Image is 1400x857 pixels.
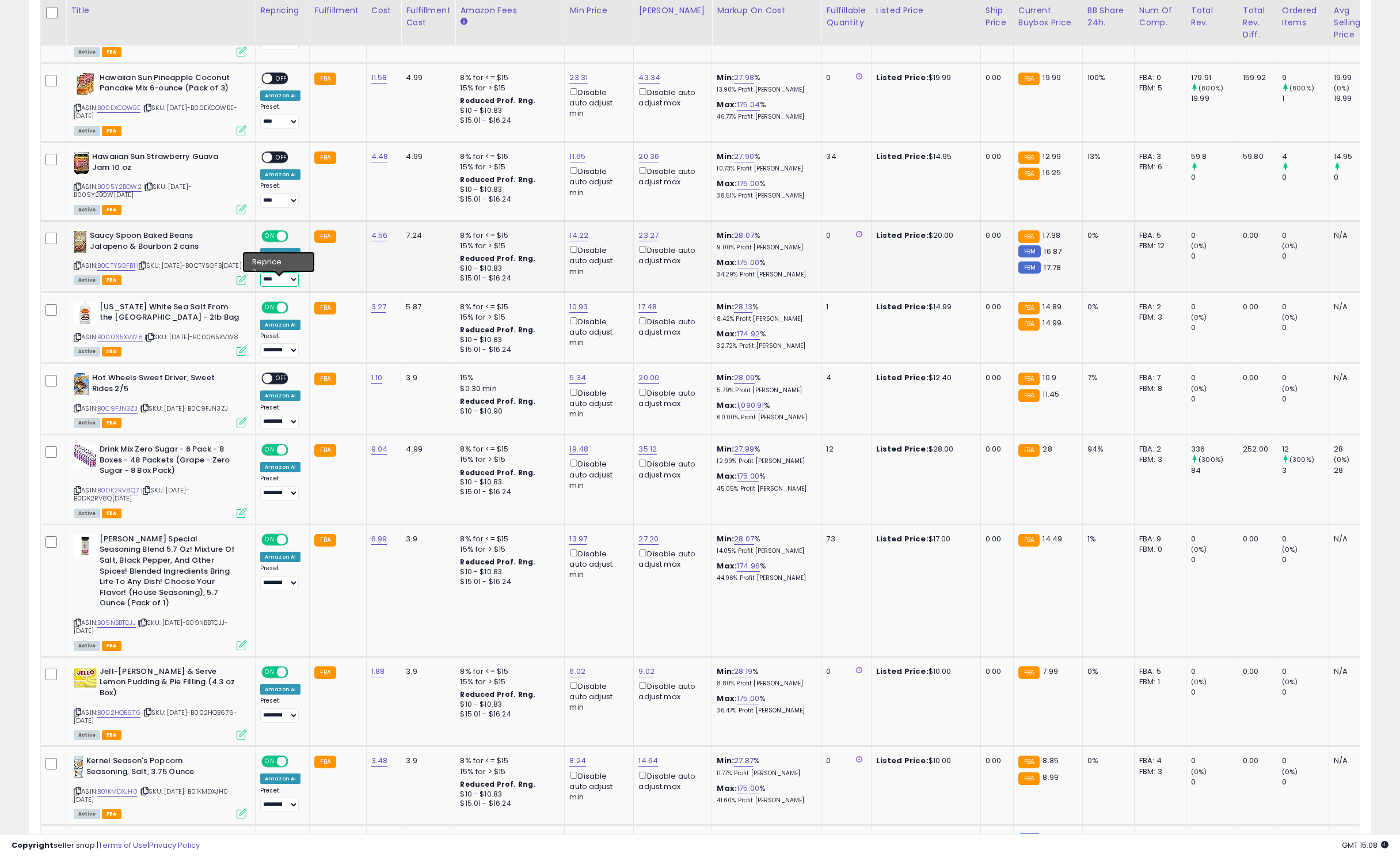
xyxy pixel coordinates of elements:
[986,230,1005,241] div: 0.00
[1139,312,1177,323] div: FBM: 3
[460,17,467,27] small: Amazon Fees.
[1191,394,1238,404] div: 0
[98,840,147,851] a: Terms of Use
[102,47,121,57] span: FBA
[460,373,556,383] div: 15%
[1087,373,1125,383] div: 7%
[74,302,246,355] div: ASIN:
[97,404,138,414] a: B0C9FJN3ZJ
[1191,384,1207,393] small: (0%)
[717,301,734,312] b: Min:
[569,5,629,17] div: Min Price
[986,151,1005,162] div: 0.00
[74,275,100,285] span: All listings currently available for purchase on Amazon
[638,372,659,384] a: 20.00
[460,335,556,345] div: $10 - $10.83
[1043,317,1062,328] span: 14.99
[1139,5,1181,29] div: Num of Comp.
[74,373,89,396] img: 51-cx5dkIlL._SL40_.jpg
[460,407,556,416] div: $10 - $10.90
[460,162,556,172] div: 15% for > $15
[737,99,760,111] a: 175.04
[149,840,200,851] a: Privacy Policy
[460,96,535,105] b: Reduced Prof. Rng.
[371,301,387,313] a: 3.27
[1018,73,1040,85] small: FBA
[1191,172,1238,183] div: 0
[314,151,336,164] small: FBA
[569,230,588,241] a: 14.22
[1018,151,1040,164] small: FBA
[137,261,242,270] span: | SKU: [DATE]-B0CTYSGFB[DATE]
[1243,5,1272,41] div: Total Rev. Diff.
[74,126,100,136] span: All listings currently available for purchase on Amazon
[1243,373,1268,383] div: 0.00
[717,400,812,422] div: %
[460,106,556,116] div: $10 - $10.83
[569,151,585,162] a: 11.65
[1018,373,1040,385] small: FBA
[406,302,446,312] div: 5.87
[1043,151,1061,162] span: 12.99
[717,230,734,241] b: Min:
[460,302,556,312] div: 8% for <= $15
[1334,73,1380,83] div: 19.99
[638,151,659,162] a: 20.36
[371,755,388,767] a: 3.48
[1139,230,1177,241] div: FBA: 5
[1043,167,1061,178] span: 16.25
[74,418,100,428] span: All listings currently available for purchase on Amazon
[1289,84,1314,93] small: (800%)
[1139,302,1177,312] div: FBA: 2
[97,486,139,495] a: B0DK2RV8Q7
[717,73,812,94] div: %
[287,302,305,312] span: OFF
[1282,151,1329,162] div: 4
[1044,262,1061,273] span: 17.78
[1087,151,1125,162] div: 13%
[102,275,121,285] span: FBA
[460,312,556,323] div: 15% for > $15
[74,534,97,557] img: 31DQDcBr3eL._SL40_.jpg
[1334,172,1380,183] div: 0
[144,332,238,342] span: | SKU: [DATE]-B00065XVW8
[102,347,121,357] span: FBA
[717,400,737,411] b: Max:
[717,386,812,395] p: 5.79% Profit [PERSON_NAME]
[826,73,862,83] div: 0
[826,151,862,162] div: 34
[734,372,755,384] a: 28.09
[717,329,812,350] div: %
[717,165,812,173] p: 10.73% Profit [PERSON_NAME]
[1282,302,1329,312] div: 0
[1018,261,1041,274] small: FBM
[638,666,655,677] a: 9.02
[139,404,228,413] span: | SKU: [DATE]-B0C9FJN3ZJ
[74,230,87,253] img: 41SFjYJxafL._SL40_.jpg
[406,73,446,83] div: 4.99
[460,151,556,162] div: 8% for <= $15
[717,72,734,83] b: Min:
[102,418,121,428] span: FBA
[734,301,752,313] a: 28.13
[1191,230,1238,241] div: 0
[314,302,336,314] small: FBA
[460,5,560,17] div: Amazon Fees
[717,5,816,17] div: Markup on Cost
[986,73,1005,83] div: 0.00
[1334,5,1376,41] div: Avg Selling Price
[734,151,754,162] a: 27.90
[460,253,535,263] b: Reduced Prof. Rng.
[74,205,100,215] span: All listings currently available for purchase on Amazon
[260,332,300,358] div: Preset:
[460,175,535,184] b: Reduced Prof. Rng.
[460,384,556,394] div: $0.30 min
[638,315,703,338] div: Disable auto adjust max
[371,230,388,241] a: 4.56
[717,178,737,189] b: Max:
[1191,151,1238,162] div: 59.8
[314,373,336,385] small: FBA
[737,783,759,794] a: 175.00
[1334,84,1350,93] small: (0%)
[260,90,300,101] div: Amazon AI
